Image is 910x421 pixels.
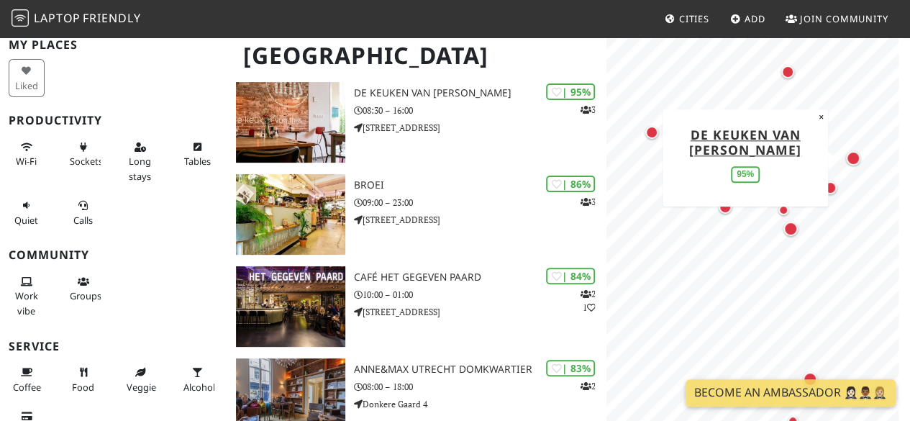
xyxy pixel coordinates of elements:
[14,214,38,227] span: Quiet
[778,63,797,81] div: Map marker
[724,6,771,32] a: Add
[354,288,606,302] p: 10:00 – 01:00
[354,363,606,376] h3: Anne&Max Utrecht Domkwartier
[580,379,595,393] p: 2
[15,289,38,317] span: People working
[73,214,93,227] span: Video/audio calls
[70,155,103,168] span: Power sockets
[179,361,215,399] button: Alcohol
[34,10,81,26] span: Laptop
[13,381,41,394] span: Coffee
[236,174,345,255] img: BROEI
[814,109,828,125] button: Close popup
[354,179,606,191] h3: BROEI
[236,82,345,163] img: De keuken van Thijs
[642,123,661,142] div: Map marker
[354,397,606,411] p: Donkere Gaard 4
[659,6,715,32] a: Cities
[546,268,595,284] div: | 84%
[354,196,606,209] p: 09:00 – 23:00
[354,305,606,319] p: [STREET_ADDRESS]
[580,103,595,117] p: 3
[65,194,101,232] button: Calls
[12,6,141,32] a: LaptopFriendly LaptopFriendly
[354,121,606,135] p: [STREET_ADDRESS]
[546,176,595,192] div: | 86%
[12,9,29,27] img: LaptopFriendly
[9,135,45,173] button: Wi-Fi
[72,381,94,394] span: Food
[65,270,101,308] button: Groups
[65,361,101,399] button: Food
[9,194,45,232] button: Quiet
[9,114,219,127] h3: Productivity
[9,270,45,322] button: Work vibe
[354,271,606,284] h3: Café Het Gegeven Paard
[232,36,604,76] h1: [GEOGRAPHIC_DATA]
[843,148,863,168] div: Map marker
[731,166,760,183] div: 95%
[821,178,840,197] div: Map marker
[780,6,894,32] a: Join Community
[227,82,606,163] a: De keuken van Thijs | 95% 3 De keuken van [PERSON_NAME] 08:30 – 16:00 [STREET_ADDRESS]
[716,198,734,217] div: Map marker
[580,287,595,314] p: 2 1
[580,195,595,209] p: 3
[9,340,219,353] h3: Service
[354,213,606,227] p: [STREET_ADDRESS]
[183,381,215,394] span: Alcohol
[236,266,345,347] img: Café Het Gegeven Paard
[9,38,219,52] h3: My Places
[16,155,37,168] span: Stable Wi-Fi
[781,219,801,239] div: Map marker
[354,87,606,99] h3: De keuken van [PERSON_NAME]
[745,12,765,25] span: Add
[183,155,210,168] span: Work-friendly tables
[122,361,158,399] button: Veggie
[65,135,101,173] button: Sockets
[775,202,792,219] div: Map marker
[227,266,606,347] a: Café Het Gegeven Paard | 84% 21 Café Het Gegeven Paard 10:00 – 01:00 [STREET_ADDRESS]
[83,10,140,26] span: Friendly
[227,174,606,255] a: BROEI | 86% 3 BROEI 09:00 – 23:00 [STREET_ADDRESS]
[9,248,219,262] h3: Community
[354,380,606,394] p: 08:00 – 18:00
[354,104,606,117] p: 08:30 – 16:00
[127,381,156,394] span: Veggie
[129,155,151,182] span: Long stays
[9,361,45,399] button: Coffee
[800,12,888,25] span: Join Community
[679,12,709,25] span: Cities
[179,135,215,173] button: Tables
[122,135,158,188] button: Long stays
[70,289,101,302] span: Group tables
[689,126,801,158] a: De keuken van [PERSON_NAME]
[546,360,595,376] div: | 83%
